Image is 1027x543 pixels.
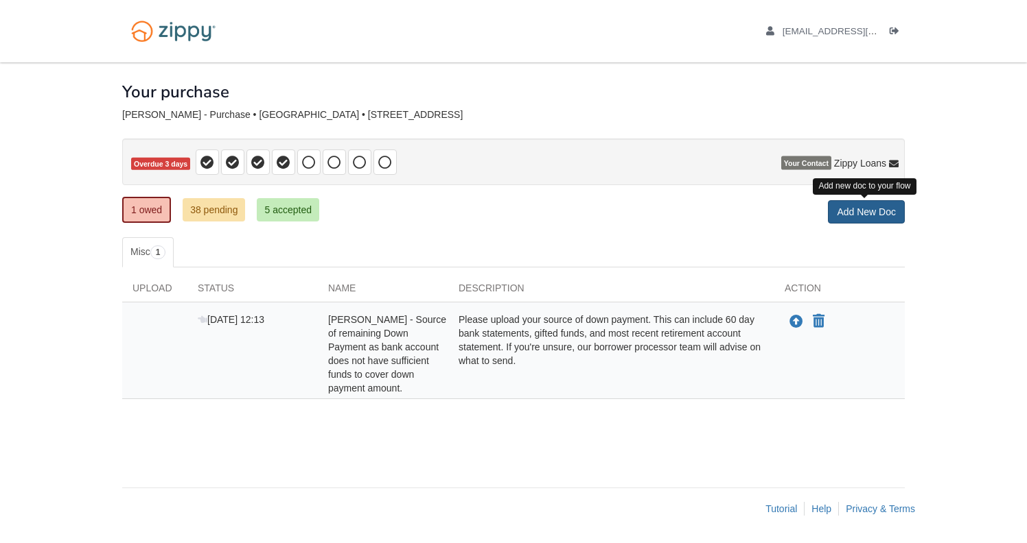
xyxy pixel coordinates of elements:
[122,14,224,49] img: Logo
[811,313,826,330] button: Declare Robert Fultz - Source of remaining Down Payment as bank account does not have sufficient ...
[257,198,319,221] a: 5 accepted
[183,198,245,221] a: 38 pending
[788,313,805,330] button: Upload Robert Fultz - Source of remaining Down Payment as bank account does not have sufficient f...
[765,503,797,514] a: Tutorial
[198,314,264,325] span: [DATE] 12:13
[150,245,166,259] span: 1
[122,83,229,101] h1: Your purchase
[448,313,774,395] div: Please upload your source of down payment. This can include 60 day bank statements, gifted funds,...
[828,200,905,224] a: Add New Doc
[318,281,448,302] div: Name
[122,109,905,121] div: [PERSON_NAME] - Purchase • [GEOGRAPHIC_DATA] • [STREET_ADDRESS]
[890,26,905,40] a: Log out
[813,178,916,194] div: Add new doc to your flow
[774,281,905,302] div: Action
[811,503,831,514] a: Help
[766,26,940,40] a: edit profile
[122,281,187,302] div: Upload
[187,281,318,302] div: Status
[783,26,940,36] span: rfultz@bsu.edu
[122,197,171,223] a: 1 owed
[122,237,174,267] a: Misc
[448,281,774,302] div: Description
[131,158,190,171] span: Overdue 3 days
[846,503,915,514] a: Privacy & Terms
[781,156,831,170] span: Your Contact
[328,314,446,394] span: [PERSON_NAME] - Source of remaining Down Payment as bank account does not have sufficient funds t...
[834,156,886,170] span: Zippy Loans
